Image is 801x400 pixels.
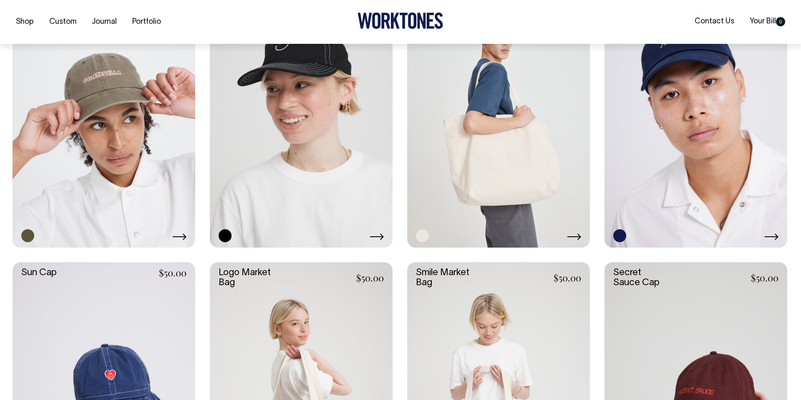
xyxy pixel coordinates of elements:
span: 0 [776,17,785,26]
a: Shop [13,15,37,29]
a: Journal [88,15,120,29]
a: Contact Us [691,15,738,28]
a: Your Bill0 [746,15,788,28]
a: Portfolio [129,15,164,29]
a: Custom [46,15,80,29]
